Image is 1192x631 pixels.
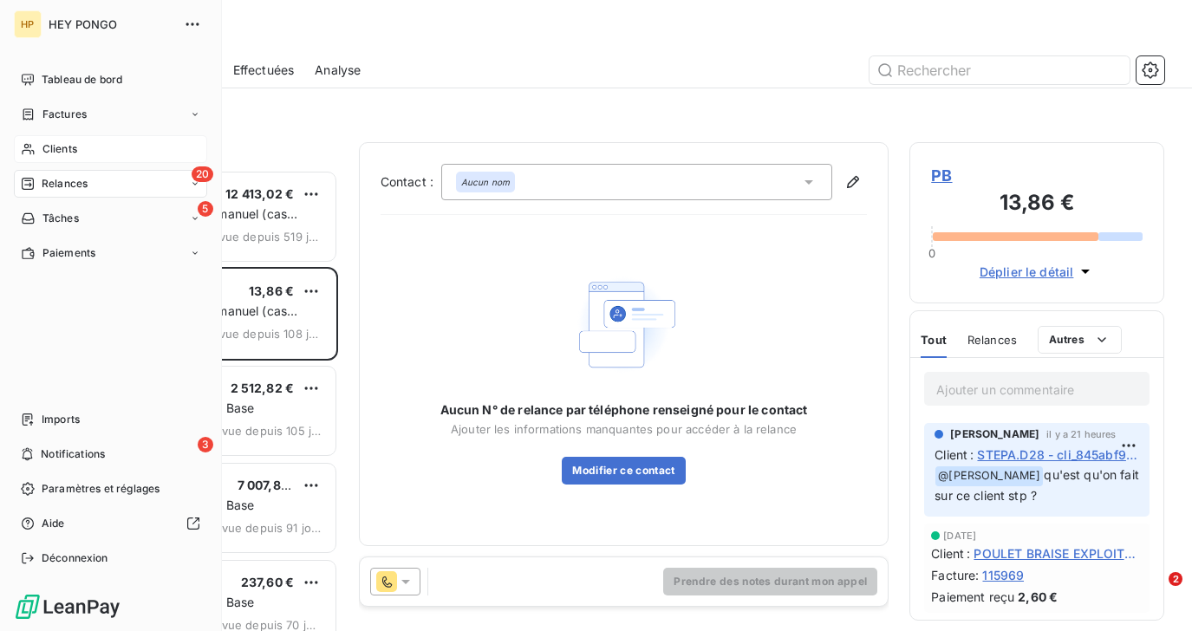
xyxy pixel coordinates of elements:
[238,478,301,492] span: 7 007,82 €
[451,422,797,436] span: Ajouter les informations manquantes pour accéder à la relance
[935,466,1043,486] span: @ [PERSON_NAME]
[568,269,679,381] img: Empty state
[967,333,1017,347] span: Relances
[200,230,322,244] span: prévue depuis 519 jours
[203,521,322,535] span: prévue depuis 91 jours
[42,481,160,497] span: Paramètres et réglages
[461,176,510,188] em: Aucun nom
[974,262,1100,282] button: Déplier le détail
[315,62,361,79] span: Analyse
[200,327,322,341] span: prévue depuis 108 jours
[663,568,877,595] button: Prendre des notes durant mon appel
[14,593,121,621] img: Logo LeanPay
[49,17,173,31] span: HEY PONGO
[203,424,322,438] span: prévue depuis 105 jours
[921,333,947,347] span: Tout
[225,186,294,201] span: 12 413,02 €
[935,467,1143,503] span: qu'est qu'on fait sur ce client stp ?
[943,530,976,541] span: [DATE]
[562,457,685,485] button: Modifier ce contact
[42,107,87,122] span: Factures
[14,10,42,38] div: HP
[931,164,1143,187] span: PB
[928,246,935,260] span: 0
[42,516,65,531] span: Aide
[935,446,974,464] span: Client :
[974,544,1143,563] span: POULET BRAISE EXPLOITATION - Siège - cli_1b5b7073a3
[931,588,1014,606] span: Paiement reçu
[931,566,979,584] span: Facture :
[982,566,1024,584] span: 115969
[1018,588,1058,606] span: 2,60 €
[42,141,77,157] span: Clients
[41,446,105,462] span: Notifications
[241,575,294,589] span: 237,60 €
[42,245,95,261] span: Paiements
[980,263,1074,281] span: Déplier le détail
[198,437,213,452] span: 3
[381,173,441,191] label: Contact :
[1046,429,1116,439] span: il y a 21 heures
[231,381,295,395] span: 2 512,82 €
[1038,326,1122,354] button: Autres
[977,446,1139,464] span: STEPA.D28 - cli_845abf9f85
[233,62,295,79] span: Effectuées
[1133,572,1175,614] iframe: Intercom live chat
[1169,572,1182,586] span: 2
[931,544,970,563] span: Client :
[931,187,1143,222] h3: 13,86 €
[249,283,294,298] span: 13,86 €
[42,550,108,566] span: Déconnexion
[950,426,1039,442] span: [PERSON_NAME]
[440,401,808,419] span: Aucun N° de relance par téléphone renseigné pour le contact
[42,72,122,88] span: Tableau de bord
[42,412,80,427] span: Imports
[192,166,213,182] span: 20
[870,56,1130,84] input: Rechercher
[198,201,213,217] span: 5
[42,211,79,226] span: Tâches
[42,176,88,192] span: Relances
[14,510,207,537] a: Aide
